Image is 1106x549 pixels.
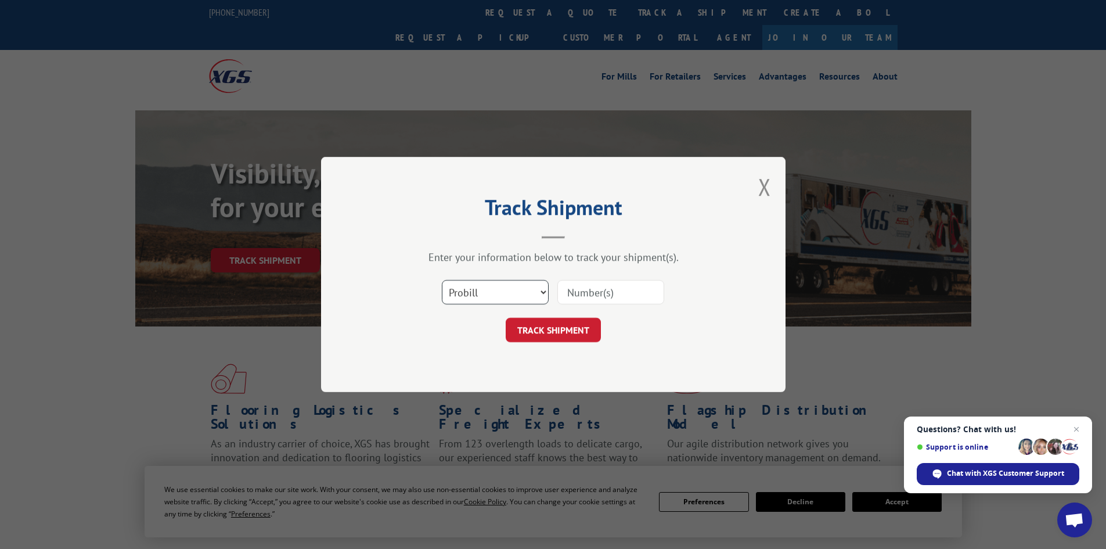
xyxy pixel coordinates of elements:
[917,443,1014,451] span: Support is online
[506,318,601,342] button: TRACK SHIPMENT
[917,425,1079,434] span: Questions? Chat with us!
[947,468,1064,479] span: Chat with XGS Customer Support
[557,280,664,304] input: Number(s)
[379,199,727,221] h2: Track Shipment
[379,250,727,264] div: Enter your information below to track your shipment(s).
[1057,503,1092,537] div: Open chat
[1069,422,1083,436] span: Close chat
[758,171,771,202] button: Close modal
[917,463,1079,485] div: Chat with XGS Customer Support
